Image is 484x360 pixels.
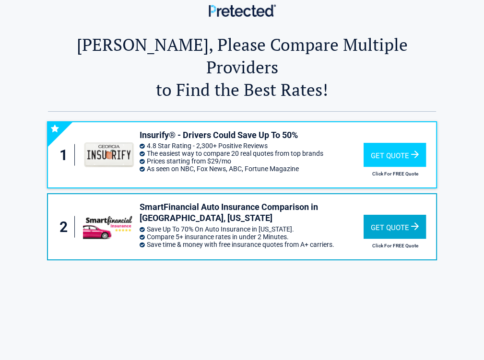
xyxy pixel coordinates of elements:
[364,143,426,167] div: Get Quote
[140,157,363,165] li: Prices starting from $29/mo
[140,165,363,173] li: As seen on NBC, Fox News, ABC, Fortune Magazine
[364,243,427,248] h2: Click For FREE Quote
[364,171,427,176] h2: Click For FREE Quote
[140,241,363,248] li: Save time & money with free insurance quotes from A+ carriers.
[48,33,436,101] h2: [PERSON_NAME], Please Compare Multiple Providers to Find the Best Rates!
[83,142,135,167] img: insurify's logo
[140,129,363,140] h3: Insurify® - Drivers Could Save Up To 50%
[140,201,363,224] h3: SmartFinancial Auto Insurance Comparison in [GEOGRAPHIC_DATA], [US_STATE]
[209,4,276,16] img: Main Logo
[140,233,363,241] li: Compare 5+ insurance rates in under 2 Minutes.
[364,215,426,239] div: Get Quote
[58,216,75,238] div: 2
[140,225,363,233] li: Save Up To 70% On Auto Insurance in [US_STATE].
[140,142,363,150] li: 4.8 Star Rating - 2,300+ Positive Reviews
[58,144,75,166] div: 1
[83,214,135,239] img: smartfinancial's logo
[140,150,363,157] li: The easiest way to compare 20 real quotes from top brands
